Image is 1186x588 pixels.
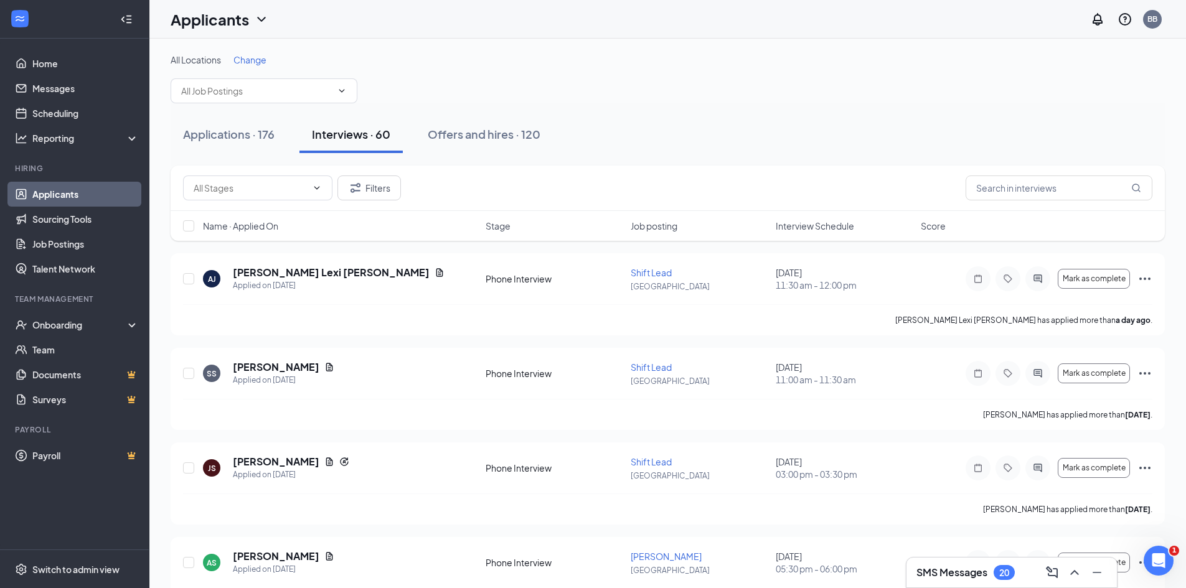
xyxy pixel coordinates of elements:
svg: Filter [348,180,363,195]
svg: ActiveChat [1030,368,1045,378]
svg: Document [324,362,334,372]
span: 03:00 pm - 03:30 pm [776,468,913,480]
svg: Tag [1000,274,1015,284]
div: SS [207,368,217,379]
button: Mark as complete [1058,269,1130,289]
svg: Analysis [15,132,27,144]
svg: Note [971,463,986,473]
svg: ActiveChat [1030,463,1045,473]
div: Interviews · 60 [312,126,390,142]
span: Interview Schedule [776,220,854,232]
span: Name · Applied On [203,220,278,232]
svg: Collapse [120,13,133,26]
span: 11:00 am - 11:30 am [776,373,913,386]
svg: Document [435,268,445,278]
div: BB [1147,14,1157,24]
svg: Note [971,274,986,284]
div: 20 [999,567,1009,578]
a: PayrollCrown [32,443,139,468]
b: [DATE] [1125,505,1151,514]
button: ComposeMessage [1042,562,1062,582]
svg: ChevronDown [337,86,347,96]
h5: [PERSON_NAME] Lexi [PERSON_NAME] [233,266,430,279]
a: Scheduling [32,101,139,126]
a: Team [32,337,139,362]
div: Reporting [32,132,139,144]
svg: Ellipses [1137,271,1152,286]
span: All Locations [171,54,221,65]
span: 11:30 am - 12:00 pm [776,279,913,291]
a: Sourcing Tools [32,207,139,231]
div: AJ [208,274,216,284]
p: [PERSON_NAME] has applied more than . [983,504,1152,515]
a: Job Postings [32,231,139,256]
svg: ActiveChat [1030,274,1045,284]
svg: MagnifyingGlass [1131,183,1141,193]
a: Home [32,51,139,76]
div: Applied on [DATE] [233,563,334,576]
div: Phone Interview [486,462,623,474]
svg: ComposeMessage [1045,565,1060,580]
a: Applicants [32,182,139,207]
span: [PERSON_NAME] [631,551,702,562]
div: Applied on [DATE] [233,469,349,481]
div: Switch to admin view [32,563,120,576]
div: Payroll [15,424,136,435]
div: Applied on [DATE] [233,374,334,386]
div: JS [208,463,216,474]
b: a day ago [1116,315,1151,325]
h5: [PERSON_NAME] [233,360,319,374]
svg: WorkstreamLogo [14,12,26,25]
span: Mark as complete [1063,464,1126,472]
svg: Ellipses [1137,366,1152,381]
span: 05:30 pm - 06:00 pm [776,562,913,575]
svg: Tag [1000,463,1015,473]
div: [DATE] [776,361,913,386]
a: Messages [32,76,139,101]
svg: Notifications [1090,12,1105,27]
button: Filter Filters [337,175,401,200]
button: Mark as complete [1058,553,1130,572]
p: [PERSON_NAME] has applied more than . [983,409,1152,420]
div: Phone Interview [486,556,623,569]
h5: [PERSON_NAME] [233,455,319,469]
div: Applications · 176 [183,126,275,142]
p: [GEOGRAPHIC_DATA] [631,376,768,386]
svg: Ellipses [1137,555,1152,570]
div: Team Management [15,294,136,304]
a: SurveysCrown [32,387,139,412]
span: Shift Lead [631,267,672,278]
span: Shift Lead [631,456,672,467]
a: DocumentsCrown [32,362,139,387]
span: Score [921,220,946,232]
svg: Document [324,457,334,467]
svg: Reapply [339,457,349,467]
div: AS [207,558,217,568]
h1: Applicants [171,9,249,30]
svg: Note [971,368,986,378]
span: Mark as complete [1063,369,1126,378]
iframe: Intercom live chat [1144,546,1174,576]
p: [GEOGRAPHIC_DATA] [631,281,768,292]
span: Shift Lead [631,362,672,373]
button: Mark as complete [1058,363,1130,383]
svg: QuestionInfo [1118,12,1132,27]
svg: Ellipses [1137,460,1152,475]
div: Applied on [DATE] [233,279,445,292]
p: [GEOGRAPHIC_DATA] [631,470,768,481]
svg: UserCheck [15,319,27,331]
button: Minimize [1087,562,1107,582]
div: Offers and hires · 120 [428,126,540,142]
p: [GEOGRAPHIC_DATA] [631,565,768,576]
p: [PERSON_NAME] Lexi [PERSON_NAME] has applied more than . [895,315,1152,325]
span: Stage [486,220,511,232]
span: Mark as complete [1063,274,1126,283]
div: Phone Interview [486,273,623,285]
input: All Job Postings [181,84,332,98]
input: All Stages [194,181,307,195]
a: Talent Network [32,256,139,281]
b: [DATE] [1125,410,1151,419]
svg: Tag [1000,368,1015,378]
svg: Minimize [1090,565,1104,580]
div: Hiring [15,163,136,174]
